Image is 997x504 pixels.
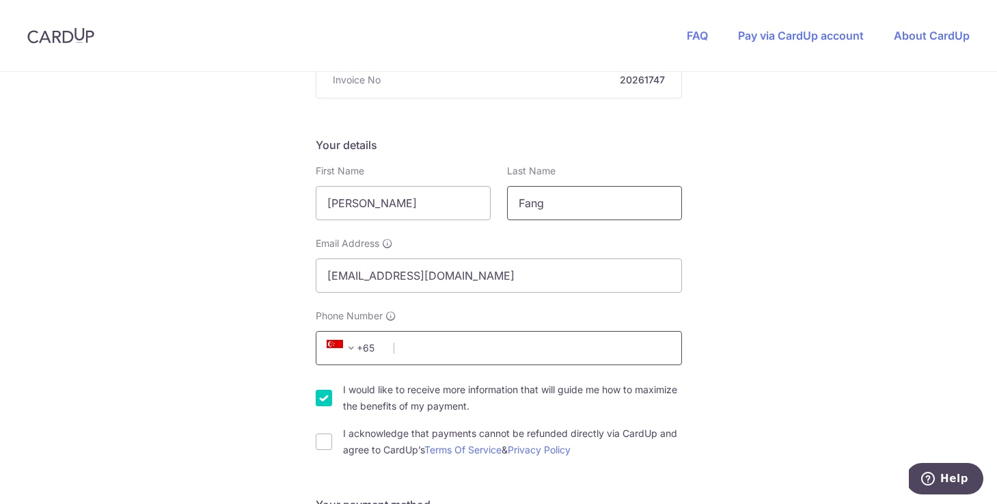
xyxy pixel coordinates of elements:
label: First Name [316,164,364,178]
a: FAQ [687,29,708,42]
img: CardUp [27,27,94,44]
strong: 20261747 [386,73,665,87]
a: Pay via CardUp account [738,29,864,42]
h5: Your details [316,137,682,153]
a: About CardUp [894,29,970,42]
a: Terms Of Service [424,444,502,455]
span: Invoice No [333,73,381,87]
input: Email address [316,258,682,293]
span: Phone Number [316,309,383,323]
span: +65 [323,340,384,356]
span: Email Address [316,237,379,250]
label: I acknowledge that payments cannot be refunded directly via CardUp and agree to CardUp’s & [343,425,682,458]
a: Privacy Policy [508,444,571,455]
span: +65 [327,340,359,356]
label: Last Name [507,164,556,178]
label: I would like to receive more information that will guide me how to maximize the benefits of my pa... [343,382,682,414]
input: Last name [507,186,682,220]
input: First name [316,186,491,220]
iframe: Opens a widget where you can find more information [909,463,983,497]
